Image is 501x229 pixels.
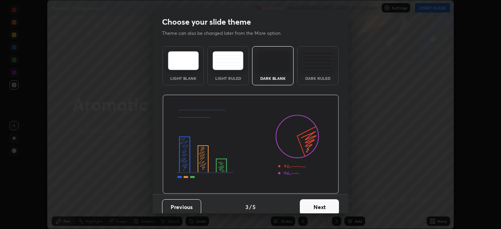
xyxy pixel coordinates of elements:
h2: Choose your slide theme [162,17,251,27]
img: darkThemeBanner.d06ce4a2.svg [162,95,339,194]
p: Theme can also be changed later from the More option [162,30,289,37]
button: Previous [162,199,201,215]
div: Dark Blank [257,76,288,80]
img: lightRuledTheme.5fabf969.svg [213,51,243,70]
div: Light Blank [168,76,199,80]
h4: 5 [252,203,256,211]
img: lightTheme.e5ed3b09.svg [168,51,199,70]
h4: 3 [245,203,249,211]
h4: / [249,203,252,211]
img: darkTheme.f0cc69e5.svg [258,51,288,70]
div: Light Ruled [213,76,244,80]
img: darkRuledTheme.de295e13.svg [302,51,333,70]
button: Next [300,199,339,215]
div: Dark Ruled [302,76,333,80]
